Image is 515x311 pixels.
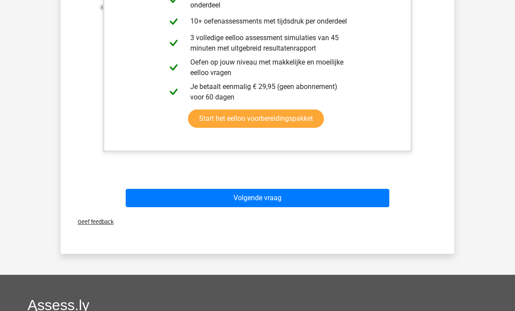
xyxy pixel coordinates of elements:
[188,109,324,128] a: Start het eelloo voorbereidingspakket
[71,219,113,225] span: Geef feedback
[126,189,390,207] button: Volgende vraag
